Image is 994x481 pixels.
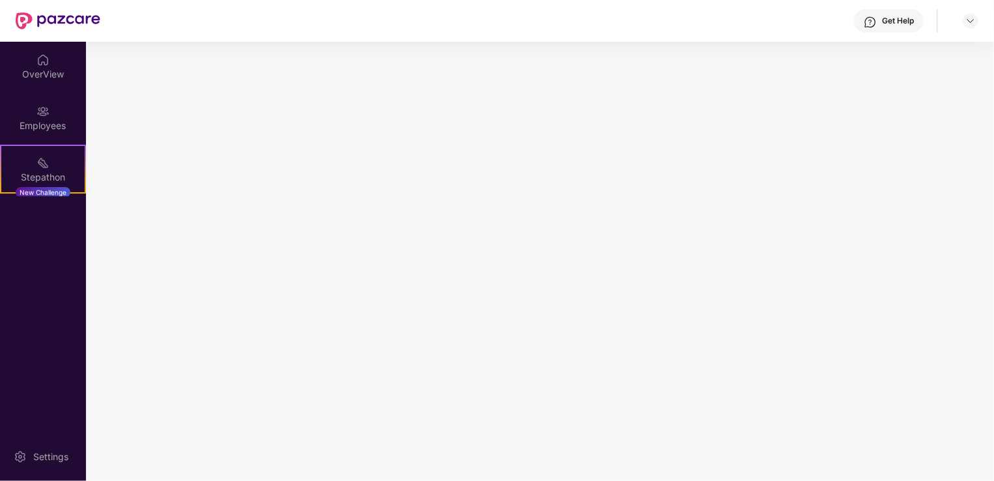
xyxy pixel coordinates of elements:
div: Stepathon [1,171,85,184]
div: Get Help [882,16,914,26]
img: svg+xml;base64,PHN2ZyBpZD0iSGVscC0zMngzMiIgeG1sbnM9Imh0dHA6Ly93d3cudzMub3JnLzIwMDAvc3ZnIiB3aWR0aD... [864,16,877,29]
img: New Pazcare Logo [16,12,100,29]
div: Settings [29,450,72,463]
img: svg+xml;base64,PHN2ZyBpZD0iSG9tZSIgeG1sbnM9Imh0dHA6Ly93d3cudzMub3JnLzIwMDAvc3ZnIiB3aWR0aD0iMjAiIG... [36,53,50,66]
img: svg+xml;base64,PHN2ZyB4bWxucz0iaHR0cDovL3d3dy53My5vcmcvMjAwMC9zdmciIHdpZHRoPSIyMSIgaGVpZ2h0PSIyMC... [36,156,50,169]
img: svg+xml;base64,PHN2ZyBpZD0iRHJvcGRvd24tMzJ4MzIiIHhtbG5zPSJodHRwOi8vd3d3LnczLm9yZy8yMDAwL3N2ZyIgd2... [965,16,976,26]
div: New Challenge [16,187,70,197]
img: svg+xml;base64,PHN2ZyBpZD0iRW1wbG95ZWVzIiB4bWxucz0iaHR0cDovL3d3dy53My5vcmcvMjAwMC9zdmciIHdpZHRoPS... [36,105,50,118]
img: svg+xml;base64,PHN2ZyBpZD0iU2V0dGluZy0yMHgyMCIgeG1sbnM9Imh0dHA6Ly93d3cudzMub3JnLzIwMDAvc3ZnIiB3aW... [14,450,27,463]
